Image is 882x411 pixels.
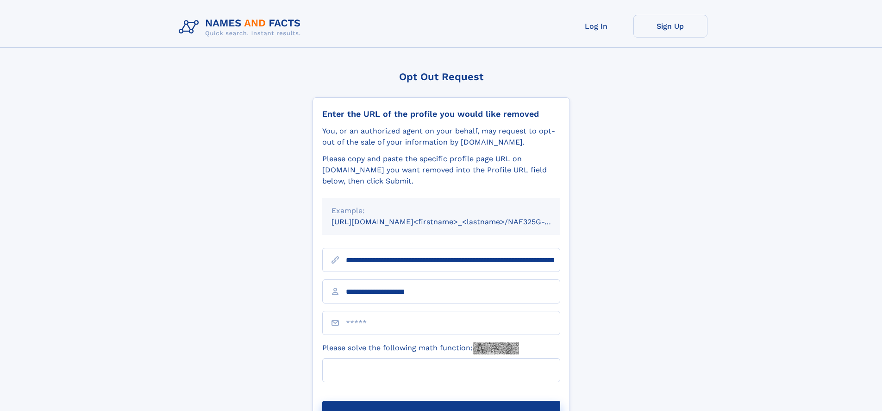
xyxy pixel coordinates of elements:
[322,109,560,119] div: Enter the URL of the profile you would like removed
[633,15,707,38] a: Sign Up
[313,71,570,82] div: Opt Out Request
[175,15,308,40] img: Logo Names and Facts
[322,126,560,148] div: You, or an authorized agent on your behalf, may request to opt-out of the sale of your informatio...
[559,15,633,38] a: Log In
[322,153,560,187] div: Please copy and paste the specific profile page URL on [DOMAIN_NAME] you want removed into the Pr...
[332,205,551,216] div: Example:
[332,217,578,226] small: [URL][DOMAIN_NAME]<firstname>_<lastname>/NAF325G-xxxxxxxx
[322,342,519,354] label: Please solve the following math function:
